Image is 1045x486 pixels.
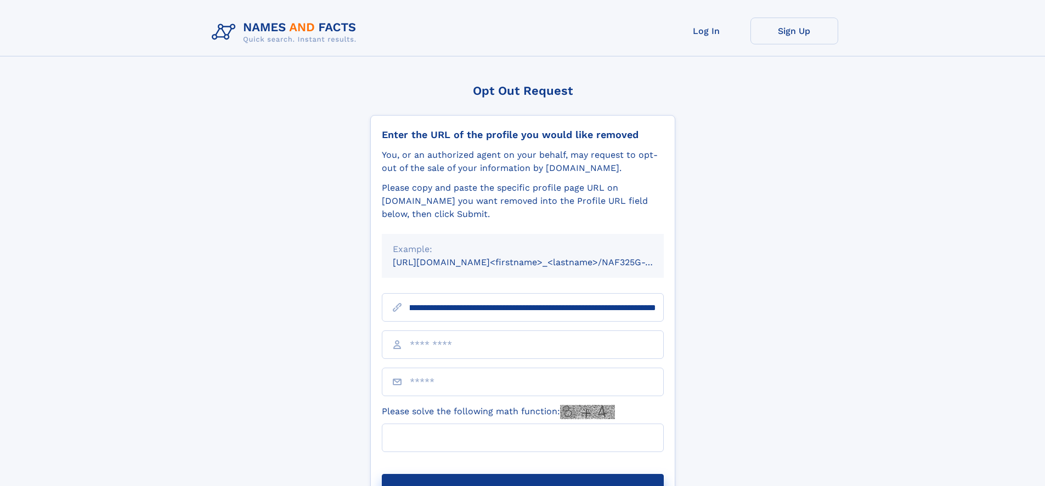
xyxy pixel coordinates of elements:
[750,18,838,44] a: Sign Up
[663,18,750,44] a: Log In
[382,181,664,221] div: Please copy and paste the specific profile page URL on [DOMAIN_NAME] you want removed into the Pr...
[207,18,365,47] img: Logo Names and Facts
[382,129,664,141] div: Enter the URL of the profile you would like removed
[393,257,685,267] small: [URL][DOMAIN_NAME]<firstname>_<lastname>/NAF325G-xxxxxxxx
[393,243,653,256] div: Example:
[382,148,664,175] div: You, or an authorized agent on your behalf, may request to opt-out of the sale of your informatio...
[382,405,615,419] label: Please solve the following math function:
[370,84,675,98] div: Opt Out Request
